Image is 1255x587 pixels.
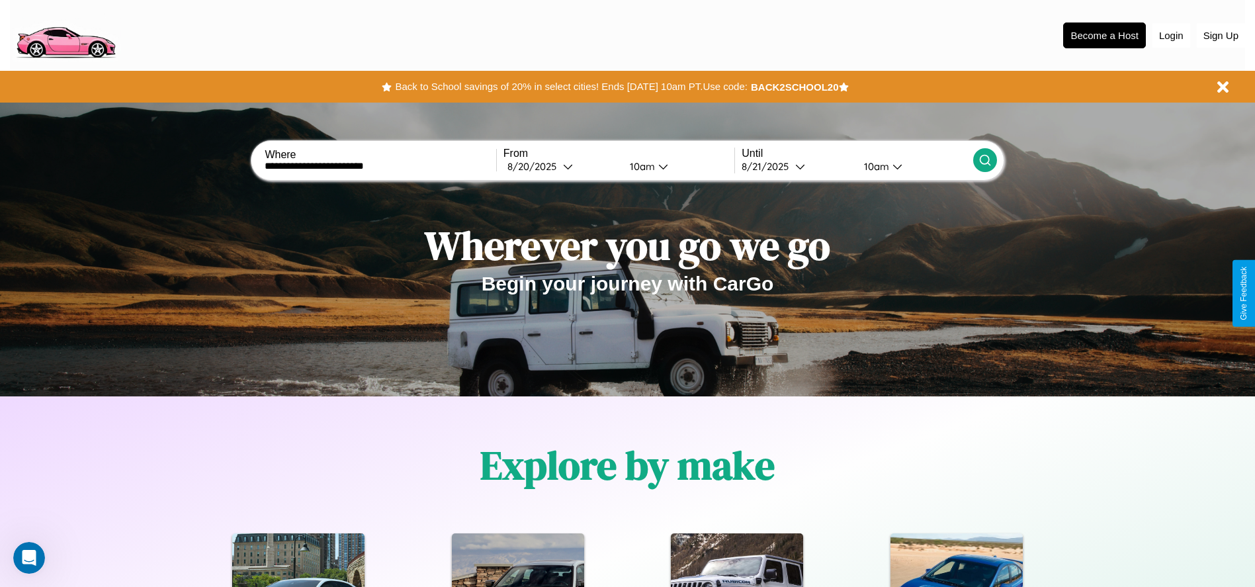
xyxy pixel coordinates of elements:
[480,438,775,492] h1: Explore by make
[623,160,658,173] div: 10am
[619,159,735,173] button: 10am
[10,7,121,62] img: logo
[503,148,734,159] label: From
[1197,23,1245,48] button: Sign Up
[751,81,839,93] b: BACK2SCHOOL20
[742,148,973,159] label: Until
[503,159,619,173] button: 8/20/2025
[1063,23,1146,48] button: Become a Host
[857,160,892,173] div: 10am
[853,159,973,173] button: 10am
[1239,267,1248,320] div: Give Feedback
[507,160,563,173] div: 8 / 20 / 2025
[265,149,496,161] label: Where
[742,160,795,173] div: 8 / 21 / 2025
[1152,23,1190,48] button: Login
[392,77,750,96] button: Back to School savings of 20% in select cities! Ends [DATE] 10am PT.Use code:
[13,542,45,574] iframe: Intercom live chat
